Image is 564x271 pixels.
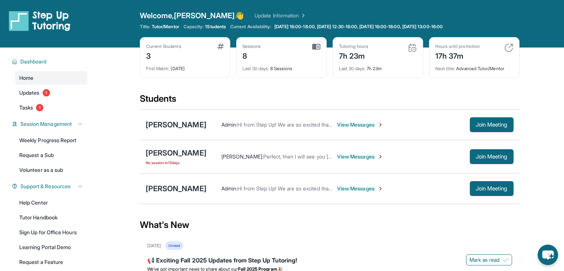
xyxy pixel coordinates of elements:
[17,120,83,128] button: Session Management
[165,241,183,250] div: Unread
[9,10,70,31] img: logo
[15,255,88,269] a: Request a Feature
[273,24,444,30] a: [DATE] 16:00-18:00, [DATE] 12:30-18:00, [DATE] 16:00-18:00, [DATE] 13:00-16:00
[152,24,179,30] span: Tutor/Mentor
[243,43,261,49] div: Sessions
[140,93,520,109] div: Students
[339,61,417,72] div: 7h 23m
[339,49,369,61] div: 7h 23m
[538,245,558,265] button: chat-button
[470,117,514,132] button: Join Meeting
[469,256,500,264] span: Mark as read
[146,49,181,61] div: 3
[15,196,88,209] a: Help Center
[377,186,383,192] img: Chevron-Right
[408,43,417,52] img: card
[17,183,83,190] button: Support & Resources
[20,183,70,190] span: Support & Resources
[377,122,383,128] img: Chevron-Right
[339,66,366,71] span: Last 30 days :
[146,61,224,72] div: [DATE]
[146,160,207,166] span: No session in 13 days
[337,121,383,128] span: View Messages
[274,24,443,30] span: [DATE] 16:00-18:00, [DATE] 12:30-18:00, [DATE] 16:00-18:00, [DATE] 13:00-16:00
[221,153,263,160] span: [PERSON_NAME] :
[205,24,226,30] span: 1 Students
[476,123,508,127] span: Join Meeting
[337,185,383,192] span: View Messages
[17,58,83,65] button: Dashboard
[470,181,514,196] button: Join Meeting
[15,71,88,85] a: Home
[435,49,480,61] div: 17h 37m
[43,89,50,97] span: 1
[19,74,33,82] span: Home
[503,257,509,263] img: Mark as read
[243,61,320,72] div: 8 Sessions
[15,101,88,114] a: Tasks1
[19,104,33,111] span: Tasks
[476,186,508,191] span: Join Meeting
[243,49,261,61] div: 8
[263,153,493,160] span: Perfect, then I will see you [DATE] (4-5) and [DATE] (5:30-6:30) if anything changes let me know :)
[435,61,513,72] div: Advanced Tutor/Mentor
[146,183,207,194] div: [PERSON_NAME]
[15,241,88,254] a: Learning Portal Demo
[15,148,88,162] a: Request a Sub
[147,256,512,266] div: 📢 Exciting Fall 2025 Updates from Step Up Tutoring!
[217,43,224,49] img: card
[339,43,369,49] div: Tutoring hours
[476,154,508,159] span: Join Meeting
[140,10,244,21] span: Welcome, [PERSON_NAME] 👋
[140,209,520,241] div: What's New
[221,121,237,128] span: Admin :
[184,24,204,30] span: Capacity:
[15,163,88,177] a: Volunteer as a sub
[140,24,150,30] span: Title:
[337,153,383,160] span: View Messages
[15,134,88,147] a: Weekly Progress Report
[146,120,207,130] div: [PERSON_NAME]
[299,12,306,19] img: Chevron Right
[435,43,480,49] div: Hours until promotion
[15,86,88,99] a: Updates1
[243,66,269,71] span: Last 30 days :
[435,66,455,71] span: Next title :
[470,149,514,164] button: Join Meeting
[15,211,88,224] a: Tutor Handbook
[146,43,181,49] div: Current Students
[146,148,207,158] div: [PERSON_NAME]
[221,185,237,192] span: Admin :
[19,89,40,97] span: Updates
[504,43,513,52] img: card
[146,66,170,71] span: First Match :
[312,43,320,50] img: card
[147,243,161,249] div: [DATE]
[377,154,383,160] img: Chevron-Right
[230,24,271,30] span: Current Availability:
[466,254,512,265] button: Mark as read
[20,58,47,65] span: Dashboard
[254,12,306,19] a: Update Information
[36,104,43,111] span: 1
[15,226,88,239] a: Sign Up for Office Hours
[20,120,72,128] span: Session Management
